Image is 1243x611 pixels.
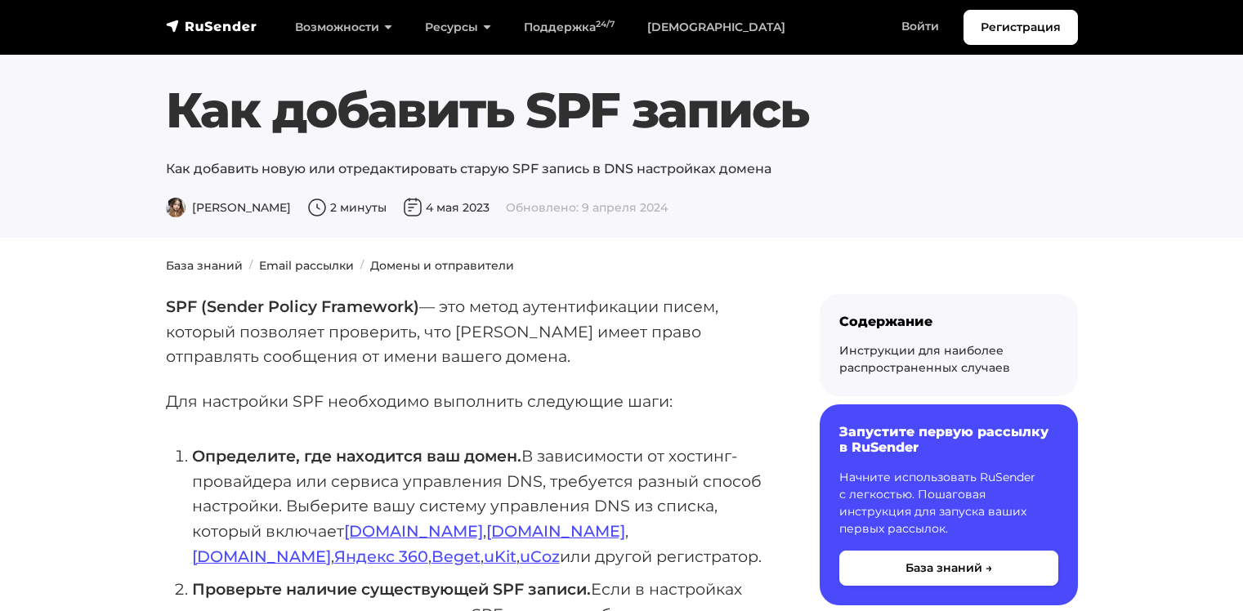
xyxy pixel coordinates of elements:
a: База знаний [166,258,243,273]
a: Яндекс 360 [334,546,428,566]
h1: Как добавить SPF запись [166,81,1078,140]
a: Регистрация [964,10,1078,45]
h6: Запустите первую рассылку в RuSender [839,424,1058,455]
a: Запустите первую рассылку в RuSender Начните использовать RuSender с легкостью. Пошаговая инструк... [820,404,1078,604]
p: Для настройки SPF необходимо выполнить следующие шаги: [166,389,767,414]
a: [DOMAIN_NAME] [486,521,625,541]
button: База знаний → [839,551,1058,586]
a: [DOMAIN_NAME] [192,546,331,566]
span: 2 минуты [307,200,387,215]
a: [DEMOGRAPHIC_DATA] [631,11,802,44]
img: Время чтения [307,198,327,217]
a: Поддержка24/7 [507,11,631,44]
p: — это метод аутентификации писем, который позволяет проверить, что [PERSON_NAME] имеет право отпр... [166,294,767,369]
a: Beget [431,546,481,566]
span: [PERSON_NAME] [166,200,291,215]
strong: Определите, где находится ваш домен. [192,446,521,466]
a: uKit [484,546,516,566]
sup: 24/7 [596,19,615,29]
a: Домены и отправители [370,258,514,273]
a: Ресурсы [409,11,507,44]
p: Как добавить новую или отредактировать старую SPF запись в DNS настройках домена [166,159,1078,179]
strong: Проверьте наличие существующей SPF записи. [192,579,591,599]
li: В зависимости от хостинг-провайдера или сервиса управления DNS, требуется разный способ настройки... [192,444,767,569]
div: Содержание [839,314,1058,329]
img: Дата публикации [403,198,423,217]
strong: SPF (Sender Policy Framework) [166,297,419,316]
p: Начните использовать RuSender с легкостью. Пошаговая инструкция для запуска ваших первых рассылок. [839,469,1058,537]
a: Инструкции для наиболее распространенных случаев [839,343,1010,375]
span: Обновлено: 9 апреля 2024 [506,200,668,215]
a: Email рассылки [259,258,354,273]
nav: breadcrumb [156,257,1088,274]
span: 4 мая 2023 [403,200,490,215]
a: Войти [885,10,955,43]
a: uCoz [520,546,560,566]
img: RuSender [166,18,257,34]
a: [DOMAIN_NAME] [344,521,483,541]
a: Возможности [279,11,409,44]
